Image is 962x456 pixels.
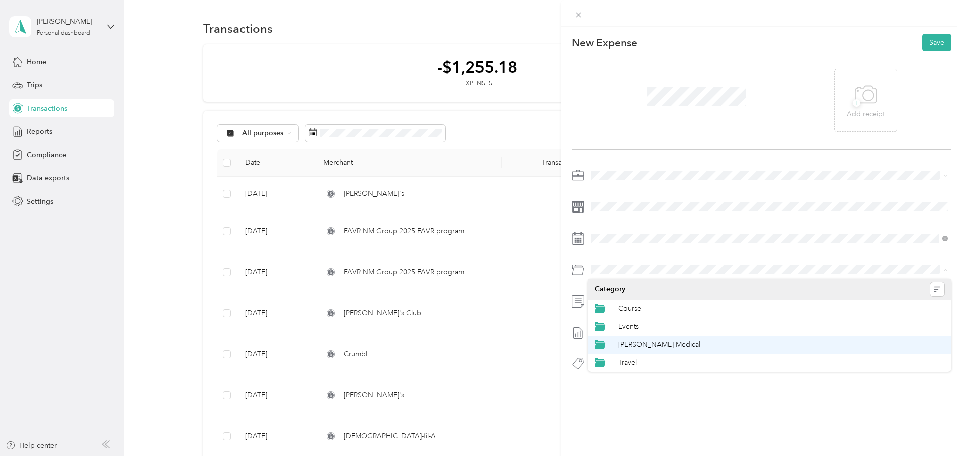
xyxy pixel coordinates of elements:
span: Course [618,304,641,313]
span: [PERSON_NAME] Medical [618,340,700,349]
span: Category [595,285,625,294]
button: Save [922,34,951,51]
span: Travel [618,358,637,367]
span: Events [618,322,639,331]
iframe: Everlance-gr Chat Button Frame [906,400,962,456]
span: + [853,99,860,107]
p: Add receipt [847,109,885,120]
p: New Expense [572,36,637,50]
